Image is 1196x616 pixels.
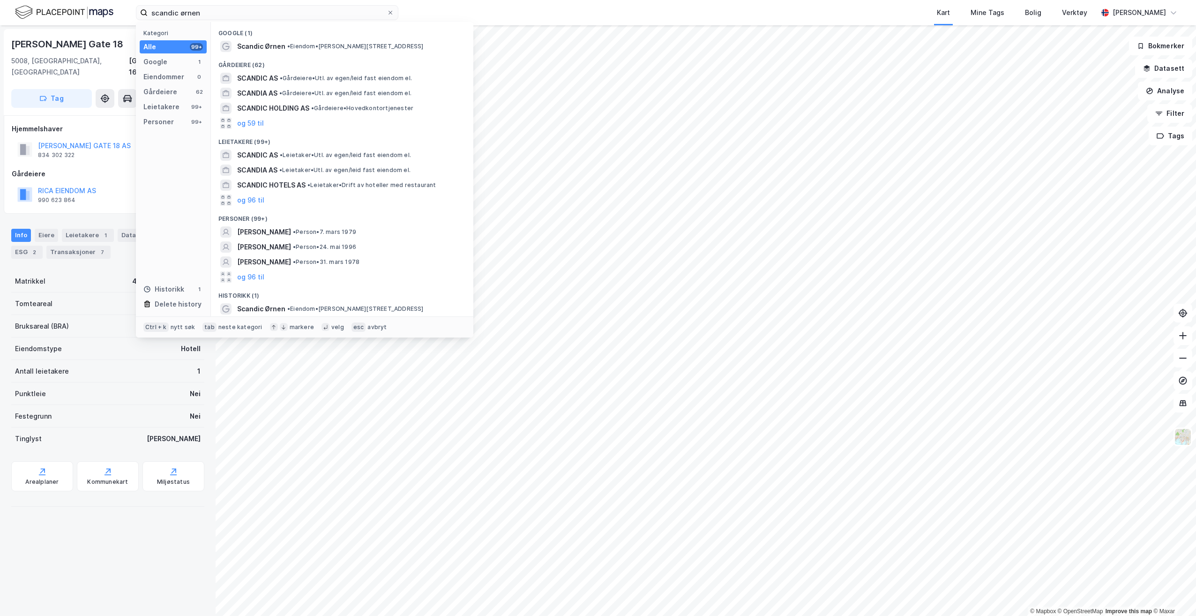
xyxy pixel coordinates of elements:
[181,343,201,354] div: Hotell
[38,196,75,204] div: 990 623 864
[190,103,203,111] div: 99+
[211,208,473,225] div: Personer (99+)
[1062,7,1087,18] div: Verktøy
[287,305,290,312] span: •
[237,88,277,99] span: SCANDIA AS
[211,285,473,301] div: Historikk (1)
[311,105,413,112] span: Gårdeiere • Hovedkontortjenester
[279,90,282,97] span: •
[1149,127,1192,145] button: Tags
[15,276,45,287] div: Matrikkel
[202,323,217,332] div: tab
[118,229,164,242] div: Datasett
[143,116,174,128] div: Personer
[143,101,179,113] div: Leietakere
[1149,571,1196,616] iframe: Chat Widget
[143,284,184,295] div: Historikk
[190,118,203,126] div: 99+
[211,54,473,71] div: Gårdeiere (62)
[311,105,314,112] span: •
[87,478,128,486] div: Kommunekart
[143,86,177,98] div: Gårdeiere
[237,241,291,253] span: [PERSON_NAME]
[237,256,291,268] span: [PERSON_NAME]
[280,151,283,158] span: •
[15,321,69,332] div: Bruksareal (BRA)
[293,258,359,266] span: Person • 31. mars 1978
[143,41,156,53] div: Alle
[1058,608,1103,615] a: OpenStreetMap
[97,248,107,257] div: 7
[279,166,282,173] span: •
[1113,7,1166,18] div: [PERSON_NAME]
[15,411,52,422] div: Festegrunn
[351,323,366,332] div: esc
[1025,7,1041,18] div: Bolig
[62,229,114,242] div: Leietakere
[197,366,201,377] div: 1
[195,88,203,96] div: 62
[15,343,62,354] div: Eiendomstype
[143,56,167,68] div: Google
[237,195,264,206] button: og 96 til
[147,433,201,444] div: [PERSON_NAME]
[1149,571,1196,616] div: Kontrollprogram for chat
[211,131,473,148] div: Leietakere (99+)
[195,58,203,66] div: 1
[307,181,310,188] span: •
[237,73,278,84] span: SCANDIC AS
[1147,104,1192,123] button: Filter
[132,276,201,287] div: 4601-164-1275-0-0
[971,7,1004,18] div: Mine Tags
[287,43,424,50] span: Eiendom • [PERSON_NAME][STREET_ADDRESS]
[280,75,412,82] span: Gårdeiere • Utl. av egen/leid fast eiendom el.
[293,243,356,251] span: Person • 24. mai 1996
[287,305,424,313] span: Eiendom • [PERSON_NAME][STREET_ADDRESS]
[46,246,111,259] div: Transaksjoner
[101,231,110,240] div: 1
[237,118,264,129] button: og 59 til
[143,323,169,332] div: Ctrl + k
[30,248,39,257] div: 2
[237,180,306,191] span: SCANDIC HOTELS AS
[15,433,42,444] div: Tinglyst
[237,303,285,315] span: Scandic Ørnen
[11,89,92,108] button: Tag
[15,4,113,21] img: logo.f888ab2527a4732fd821a326f86c7f29.svg
[937,7,950,18] div: Kart
[155,299,202,310] div: Delete history
[237,41,285,52] span: Scandic Ørnen
[11,229,31,242] div: Info
[11,37,125,52] div: [PERSON_NAME] Gate 18
[367,323,387,331] div: avbryt
[190,388,201,399] div: Nei
[15,298,52,309] div: Tomteareal
[11,246,43,259] div: ESG
[15,388,46,399] div: Punktleie
[11,55,129,78] div: 5008, [GEOGRAPHIC_DATA], [GEOGRAPHIC_DATA]
[280,151,411,159] span: Leietaker • Utl. av egen/leid fast eiendom el.
[1174,428,1192,446] img: Z
[237,103,309,114] span: SCANDIC HOLDING AS
[25,478,59,486] div: Arealplaner
[38,151,75,159] div: 834 302 322
[237,165,277,176] span: SCANDIA AS
[15,366,69,377] div: Antall leietakere
[293,228,296,235] span: •
[1030,608,1056,615] a: Mapbox
[237,150,278,161] span: SCANDIC AS
[195,73,203,81] div: 0
[307,181,436,189] span: Leietaker • Drift av hoteller med restaurant
[293,243,296,250] span: •
[211,22,473,39] div: Google (1)
[1138,82,1192,100] button: Analyse
[195,285,203,293] div: 1
[218,323,262,331] div: neste kategori
[287,43,290,50] span: •
[157,478,190,486] div: Miljøstatus
[12,168,204,180] div: Gårdeiere
[35,229,58,242] div: Eiere
[293,228,356,236] span: Person • 7. mars 1979
[129,55,204,78] div: [GEOGRAPHIC_DATA], 164/1275
[290,323,314,331] div: markere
